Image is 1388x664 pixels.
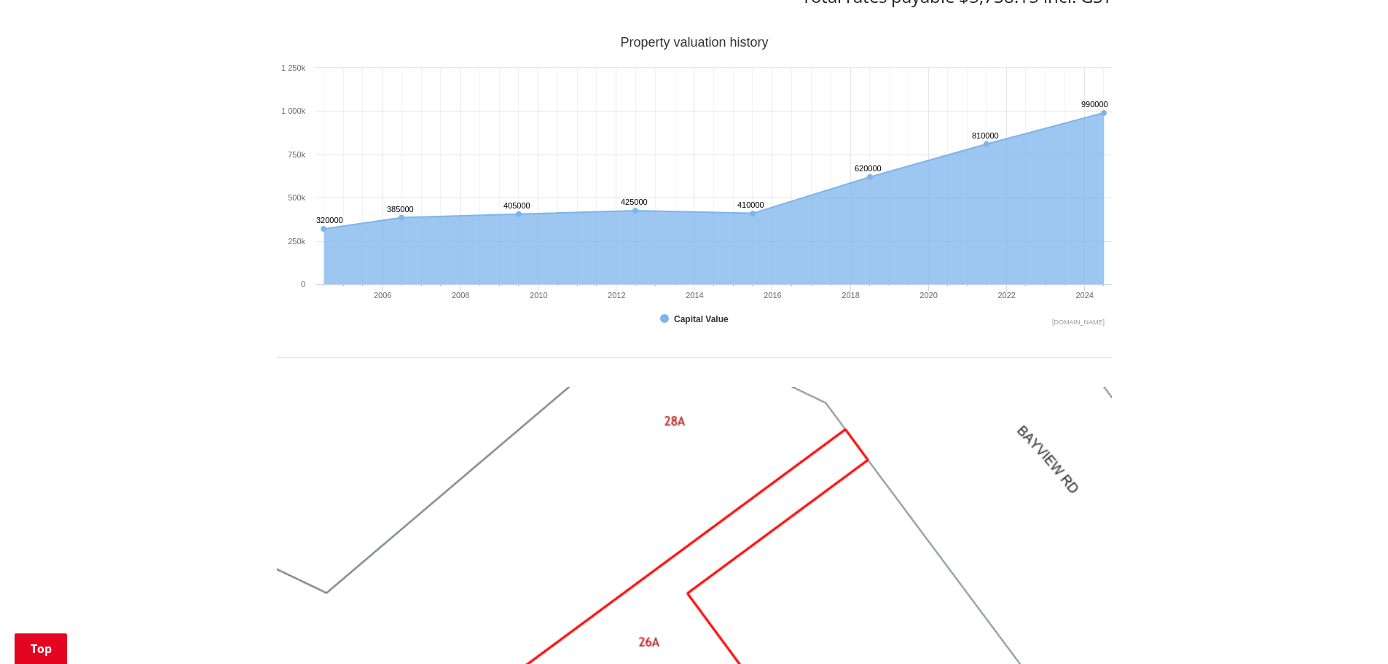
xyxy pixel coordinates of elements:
path: Tuesday, Jun 30, 12:00, 405,000. Capital Value. [516,211,522,216]
svg: Interactive chart [277,36,1112,328]
text: 620000 [855,164,882,173]
path: Wednesday, Jun 30, 12:00, 810,000. Capital Value. [984,141,989,147]
path: Saturday, Jun 30, 12:00, 425,000. Capital Value. [632,208,638,214]
text: 810000 [972,131,999,140]
button: Show Capital Value [660,313,730,326]
text: 2020 [920,291,937,300]
text: 2006 [373,291,391,300]
div: Property valuation history. Highcharts interactive chart. [277,36,1112,328]
text: 2014 [686,291,703,300]
path: Tuesday, Jun 30, 12:00, 410,000. Capital Value. [750,211,756,216]
text: 990000 [1081,100,1108,109]
path: Sunday, Jun 30, 12:00, 990,000. Capital Value. [1101,110,1107,116]
text: 1 000k [281,106,305,115]
text: 2018 [842,291,859,300]
text: 1 250k [281,63,305,72]
text: 750k [288,150,305,159]
text: 2008 [451,291,468,300]
path: Friday, Jun 30, 12:00, 385,000. Capital Value. [399,214,404,220]
text: 425000 [621,198,648,206]
text: 2022 [997,291,1015,300]
a: Top [15,633,67,664]
text: 250k [288,237,305,246]
text: Property valuation history [620,35,768,50]
text: 2024 [1075,291,1093,300]
path: Saturday, Jun 30, 12:00, 620,000. Capital Value. [867,173,873,179]
text: 2016 [764,291,781,300]
path: Wednesday, Jun 30, 12:00, 320,000. Capital Value. [321,226,326,232]
text: 405000 [503,201,530,210]
text: 410000 [737,200,764,209]
text: 2010 [530,291,547,300]
text: 0 [300,280,305,289]
text: 385000 [387,205,414,214]
text: 500k [288,193,305,202]
text: 320000 [316,216,343,224]
text: 2012 [608,291,625,300]
text: Chart credits: Highcharts.com [1051,319,1104,326]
